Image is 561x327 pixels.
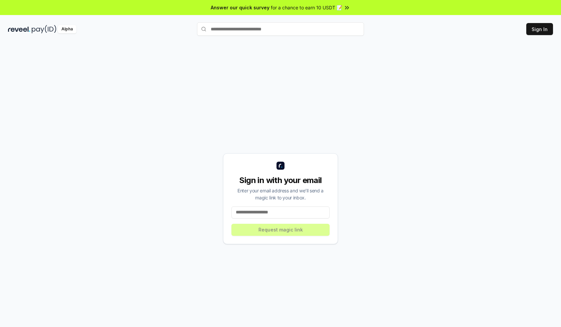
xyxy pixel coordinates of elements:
[8,25,30,33] img: reveel_dark
[32,25,56,33] img: pay_id
[231,175,330,186] div: Sign in with your email
[526,23,553,35] button: Sign In
[211,4,269,11] span: Answer our quick survey
[271,4,342,11] span: for a chance to earn 10 USDT 📝
[276,162,285,170] img: logo_small
[58,25,76,33] div: Alpha
[231,187,330,201] div: Enter your email address and we’ll send a magic link to your inbox.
